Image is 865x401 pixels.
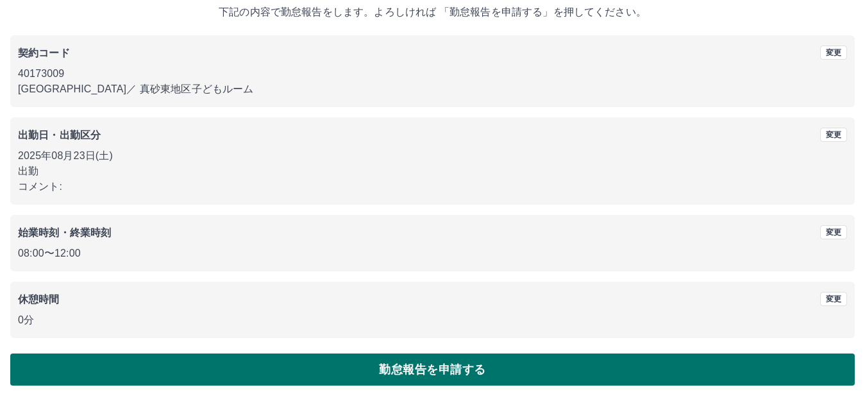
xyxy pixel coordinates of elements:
p: [GEOGRAPHIC_DATA] ／ 真砂東地区子どもルーム [18,81,847,97]
p: 40173009 [18,66,847,81]
button: 変更 [820,225,847,239]
p: 出勤 [18,164,847,179]
b: 契約コード [18,47,70,58]
button: 変更 [820,46,847,60]
p: コメント: [18,179,847,194]
button: 変更 [820,292,847,306]
p: 2025年08月23日(土) [18,148,847,164]
b: 出勤日・出勤区分 [18,130,101,141]
p: 08:00 〜 12:00 [18,246,847,261]
p: 下記の内容で勤怠報告をします。よろしければ 「勤怠報告を申請する」を押してください。 [10,4,855,20]
b: 始業時刻・終業時刻 [18,227,111,238]
button: 勤怠報告を申請する [10,354,855,386]
p: 0分 [18,312,847,328]
b: 休憩時間 [18,294,60,305]
button: 変更 [820,128,847,142]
